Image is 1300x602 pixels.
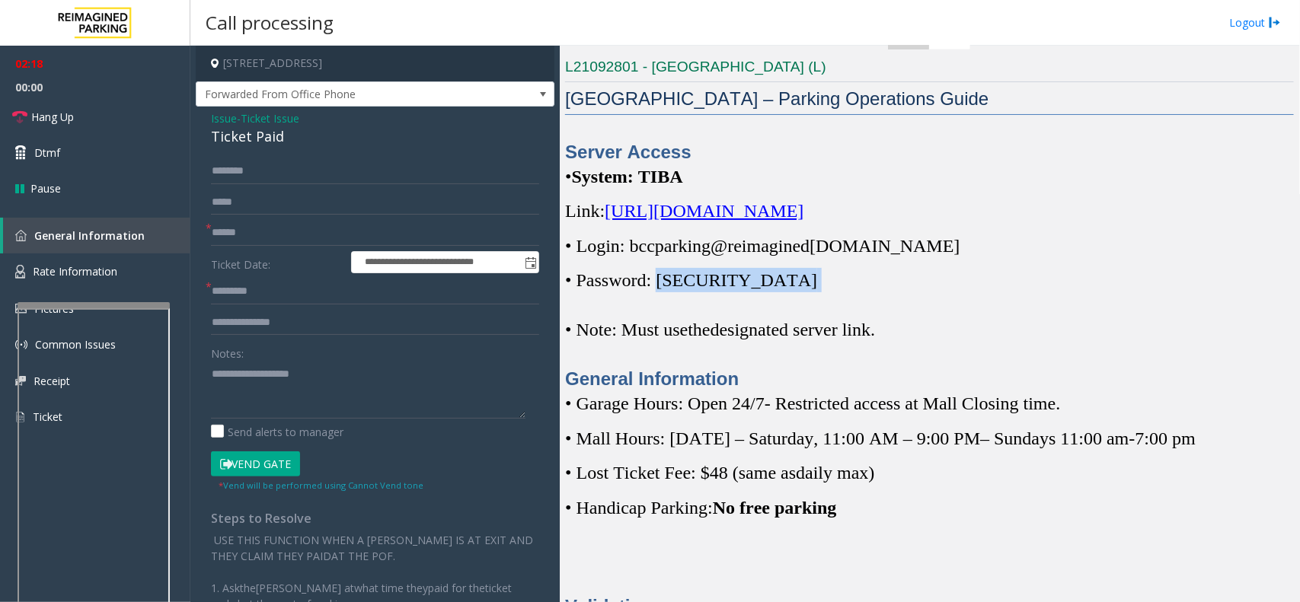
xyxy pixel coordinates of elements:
span: [DOMAIN_NAME] [810,236,960,256]
label: Ticket Date: [207,251,347,274]
span: imagined [742,236,810,256]
span: - Restricted access at Mall Closing time. [765,393,1061,413]
span: designated server link. [711,320,876,339]
span: General Information [34,228,145,243]
img: 'icon' [15,230,27,241]
img: 'icon' [15,410,25,424]
span: daily max) [796,463,874,483]
span: Pause [30,180,61,196]
h4: [STREET_ADDRESS] [196,46,554,81]
span: AT THE POF. [331,549,395,563]
img: logout [1269,14,1281,30]
span: 1. Ask [211,581,240,595]
span: System: TIBA [572,167,683,186]
span: the [688,320,710,339]
a: Logout [1229,14,1281,30]
span: Link: [565,201,605,221]
a: General Information [3,218,190,253]
span: the [240,581,256,595]
span: • Note: Must use [565,320,688,339]
span: Pictures [34,301,74,316]
span: • Password: [SECURITY_DATA] [565,270,817,290]
span: Ticket Issue [241,110,299,126]
span: Forwarded From Office Phone [196,82,482,107]
span: • Lost Ticket Fee: $48 (same as [565,463,796,483]
span: Issue [211,110,237,126]
span: • [565,167,571,186]
span: - [237,111,299,126]
span: paid for the [428,581,485,595]
img: 'icon' [15,339,27,351]
img: 'icon' [15,265,25,279]
span: • Garage Hours: Open 24/7 [565,393,765,413]
span: • Handicap Parking: [565,498,713,518]
a: [URL][DOMAIN_NAME] [605,207,803,219]
h3: Call processing [198,4,341,41]
span: General Information [565,368,739,389]
span: [PERSON_NAME] [256,581,341,595]
span: • Mall Hours: [DATE] – S [565,428,759,448]
span: Toggle popup [522,252,538,273]
label: Notes: [211,340,244,362]
span: [URL][DOMAIN_NAME] [605,201,803,221]
label: Send alerts to manager [211,424,343,440]
span: at [344,581,354,595]
span: Rate Information [33,264,117,279]
span: No free parking [713,498,837,518]
span: – Sundays 11:00 am-7:00 pm [980,428,1196,448]
button: Vend Gate [211,451,300,477]
span: Hang Up [31,109,74,125]
small: Vend will be performed using Cannot Vend tone [219,479,423,491]
h4: Steps to Resolve [211,511,539,526]
span: EXIT AND THEY CLAIM THEY PAID [211,533,533,563]
img: 'icon' [15,304,27,314]
span: • Login: bccparking@re [565,236,742,256]
span: [GEOGRAPHIC_DATA] – Parking Operations Guide [565,88,989,109]
h3: L21092801 - [GEOGRAPHIC_DATA] (L) [565,57,1294,82]
span: Server Access [565,142,691,162]
span: USE THIS FUNCTION WHEN A [PERSON_NAME] IS AT [214,533,481,547]
span: , 11:00 AM – 9:00 PM [814,428,981,448]
span: what time they [354,581,428,595]
span: aturday [759,428,814,448]
img: 'icon' [15,376,26,386]
div: Ticket Paid [211,126,539,147]
span: Dtmf [34,145,60,161]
